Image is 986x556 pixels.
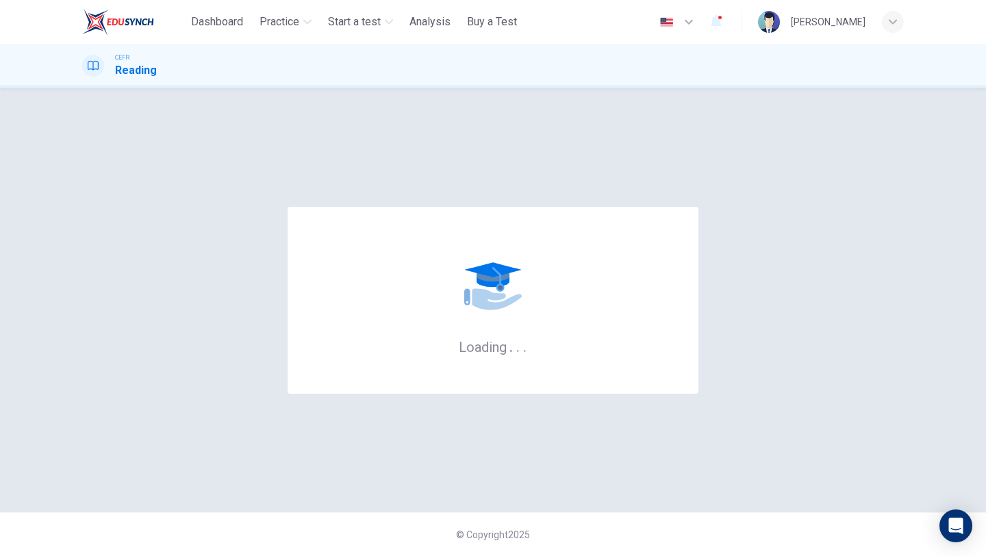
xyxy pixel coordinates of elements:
span: Start a test [328,14,381,30]
h6: . [509,334,514,357]
div: Open Intercom Messenger [939,509,972,542]
a: ELTC logo [82,8,186,36]
span: Practice [260,14,299,30]
button: Analysis [404,10,456,34]
span: © Copyright 2025 [456,529,530,540]
span: Buy a Test [467,14,517,30]
button: Dashboard [186,10,249,34]
button: Start a test [323,10,399,34]
span: CEFR [115,53,129,62]
div: [PERSON_NAME] [791,14,865,30]
img: Profile picture [758,11,780,33]
h6: Loading [459,338,527,355]
h6: . [522,334,527,357]
img: en [658,17,675,27]
img: ELTC logo [82,8,154,36]
button: Practice [254,10,317,34]
span: Analysis [409,14,451,30]
span: Dashboard [191,14,243,30]
h1: Reading [115,62,157,79]
button: Buy a Test [462,10,522,34]
h6: . [516,334,520,357]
